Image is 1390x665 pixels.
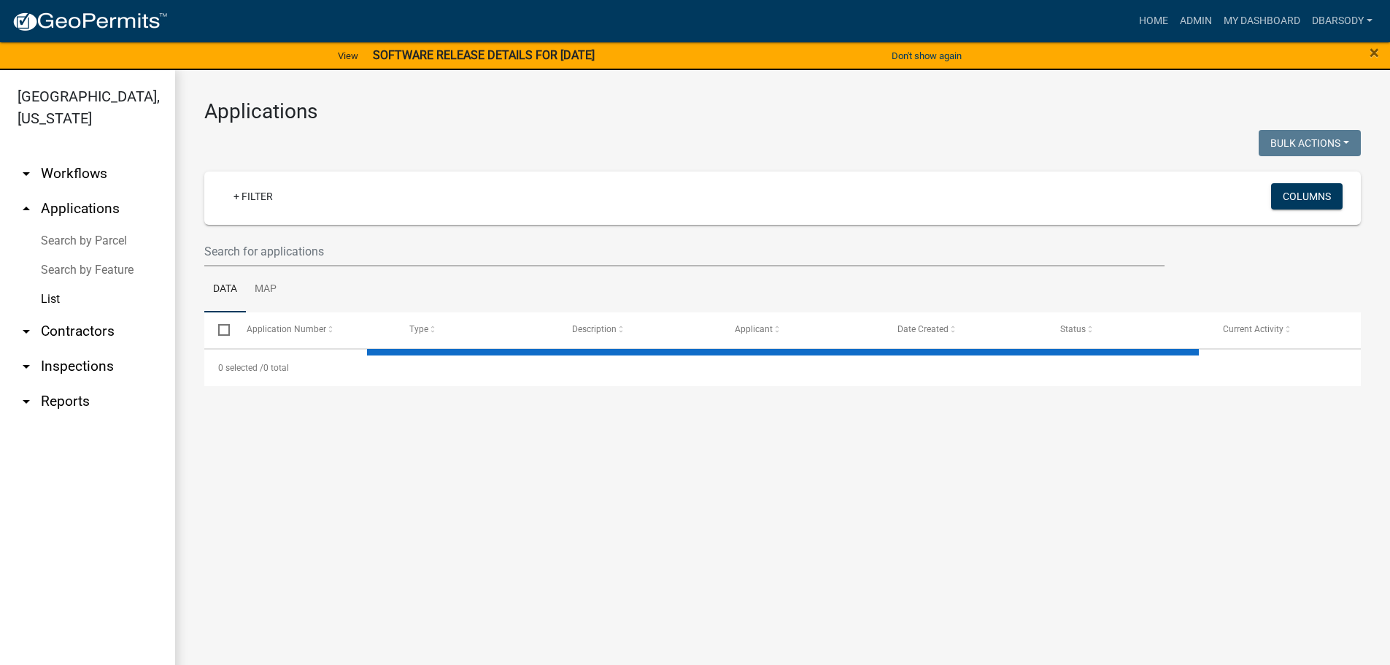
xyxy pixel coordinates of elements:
[1046,312,1209,347] datatable-header-cell: Status
[222,183,285,210] a: + Filter
[204,350,1361,386] div: 0 total
[332,44,364,68] a: View
[1370,42,1379,63] span: ×
[1209,312,1372,347] datatable-header-cell: Current Activity
[232,312,395,347] datatable-header-cell: Application Number
[246,266,285,313] a: Map
[558,312,721,347] datatable-header-cell: Description
[884,312,1046,347] datatable-header-cell: Date Created
[721,312,884,347] datatable-header-cell: Applicant
[1271,183,1343,210] button: Columns
[1174,7,1218,35] a: Admin
[18,200,35,218] i: arrow_drop_up
[373,48,595,62] strong: SOFTWARE RELEASE DETAILS FOR [DATE]
[395,312,557,347] datatable-header-cell: Type
[1306,7,1378,35] a: Dbarsody
[1223,324,1283,334] span: Current Activity
[204,266,246,313] a: Data
[886,44,968,68] button: Don't show again
[218,363,263,373] span: 0 selected /
[247,324,326,334] span: Application Number
[409,324,428,334] span: Type
[18,323,35,340] i: arrow_drop_down
[1133,7,1174,35] a: Home
[18,358,35,375] i: arrow_drop_down
[735,324,773,334] span: Applicant
[1060,324,1086,334] span: Status
[572,324,617,334] span: Description
[204,99,1361,124] h3: Applications
[18,393,35,410] i: arrow_drop_down
[18,165,35,182] i: arrow_drop_down
[897,324,949,334] span: Date Created
[1259,130,1361,156] button: Bulk Actions
[1370,44,1379,61] button: Close
[1218,7,1306,35] a: My Dashboard
[204,312,232,347] datatable-header-cell: Select
[204,237,1165,266] input: Search for applications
